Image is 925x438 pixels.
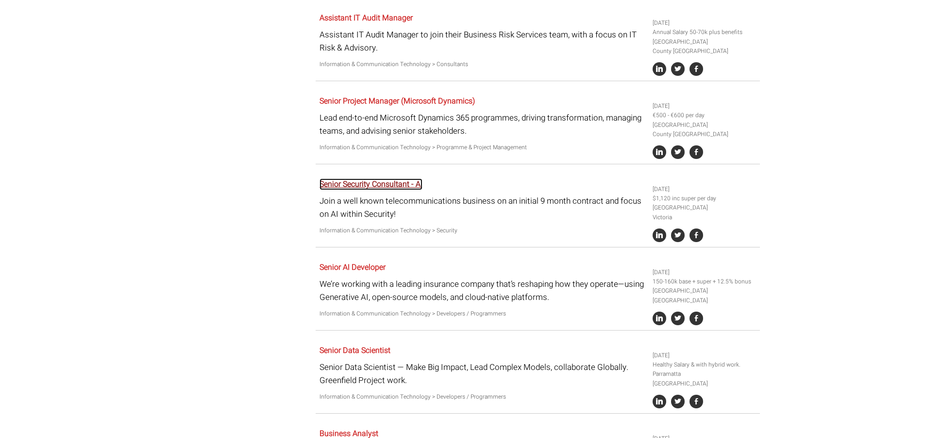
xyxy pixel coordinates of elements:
p: Information & Communication Technology > Developers / Programmers [320,392,645,402]
li: [DATE] [653,18,757,28]
li: [DATE] [653,185,757,194]
li: [GEOGRAPHIC_DATA] County [GEOGRAPHIC_DATA] [653,37,757,56]
li: Annual Salary 50-70k plus benefits [653,28,757,37]
li: Parramatta [GEOGRAPHIC_DATA] [653,369,757,388]
p: Information & Communication Technology > Developers / Programmers [320,309,645,318]
p: Senior Data Scientist — Make Big Impact, Lead Complex Models, collaborate Globally. Greenfield Pr... [320,361,645,387]
a: Senior Security Consultant - AI [320,178,422,190]
li: [GEOGRAPHIC_DATA] [GEOGRAPHIC_DATA] [653,286,757,305]
a: Senior Project Manager (Microsoft Dynamics) [320,95,475,107]
li: €500 - €600 per day [653,111,757,120]
li: [DATE] [653,351,757,360]
li: 150-160k base + super + 12.5% bonus [653,277,757,286]
li: [DATE] [653,102,757,111]
p: Lead end-to-end Microsoft Dynamics 365 programmes, driving transformation, managing teams, and ad... [320,111,645,138]
li: $1,120 inc super per day [653,194,757,203]
a: Senior Data Scientist [320,345,390,356]
p: Information & Communication Technology > Consultants [320,60,645,69]
a: Assistant IT Audit Manager [320,12,413,24]
li: [DATE] [653,268,757,277]
p: Assistant IT Audit Manager to join their Business Risk Services team, with a focus on IT Risk & A... [320,28,645,54]
li: [GEOGRAPHIC_DATA] Victoria [653,203,757,222]
a: Senior AI Developer [320,262,386,273]
li: [GEOGRAPHIC_DATA] County [GEOGRAPHIC_DATA] [653,121,757,139]
p: Join a well known telecommunications business on an initial 9 month contract and focus on AI with... [320,194,645,221]
p: Information & Communication Technology > Security [320,226,645,235]
li: Healthy Salary & with hybrid work. [653,360,757,369]
p: We’re working with a leading insurance company that’s reshaping how they operate—using Generative... [320,278,645,304]
p: Information & Communication Technology > Programme & Project Management [320,143,645,152]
